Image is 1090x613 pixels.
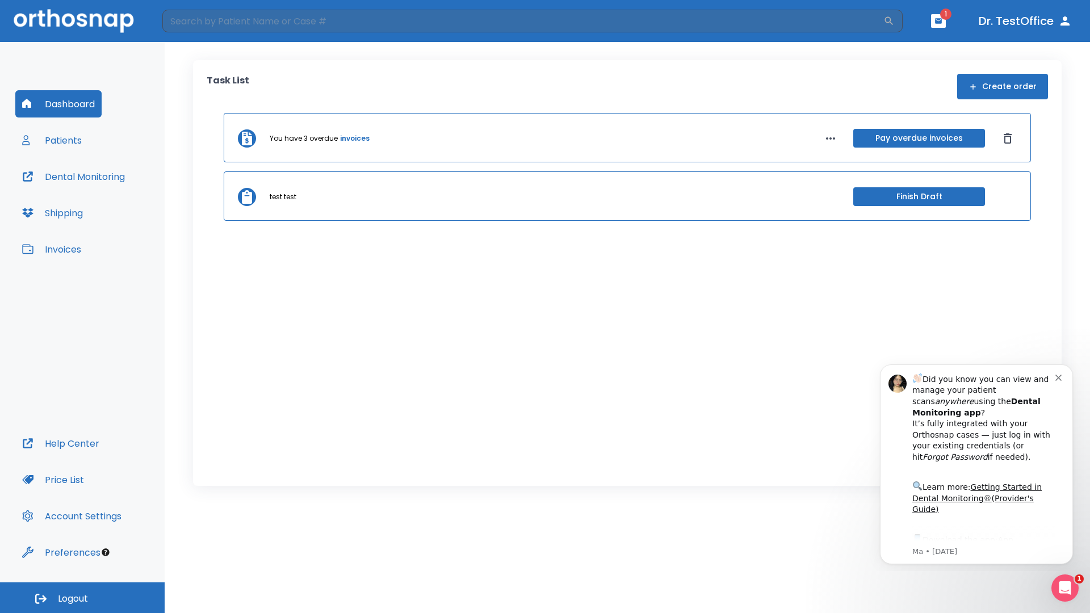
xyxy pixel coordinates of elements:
[207,74,249,99] p: Task List
[49,178,192,236] div: Download the app: | ​ Let us know if you need help getting started!
[270,133,338,144] p: You have 3 overdue
[15,127,89,154] button: Patients
[974,11,1076,31] button: Dr. TestOffice
[1075,574,1084,583] span: 1
[15,199,90,226] button: Shipping
[1051,574,1079,602] iframe: Intercom live chat
[15,539,107,566] button: Preferences
[270,192,296,202] p: test test
[15,502,128,530] button: Account Settings
[957,74,1048,99] button: Create order
[940,9,951,20] span: 1
[192,18,202,27] button: Dismiss notification
[15,430,106,457] button: Help Center
[15,163,132,190] button: Dental Monitoring
[340,133,370,144] a: invoices
[58,593,88,605] span: Logout
[15,90,102,117] button: Dashboard
[162,10,883,32] input: Search by Patient Name or Case #
[853,187,985,206] button: Finish Draft
[999,129,1017,148] button: Dismiss
[49,181,150,201] a: App Store
[100,547,111,557] div: Tooltip anchor
[49,192,192,203] p: Message from Ma, sent 6w ago
[15,236,88,263] button: Invoices
[863,354,1090,571] iframe: Intercom notifications message
[853,129,985,148] button: Pay overdue invoices
[15,466,91,493] button: Price List
[14,9,134,32] img: Orthosnap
